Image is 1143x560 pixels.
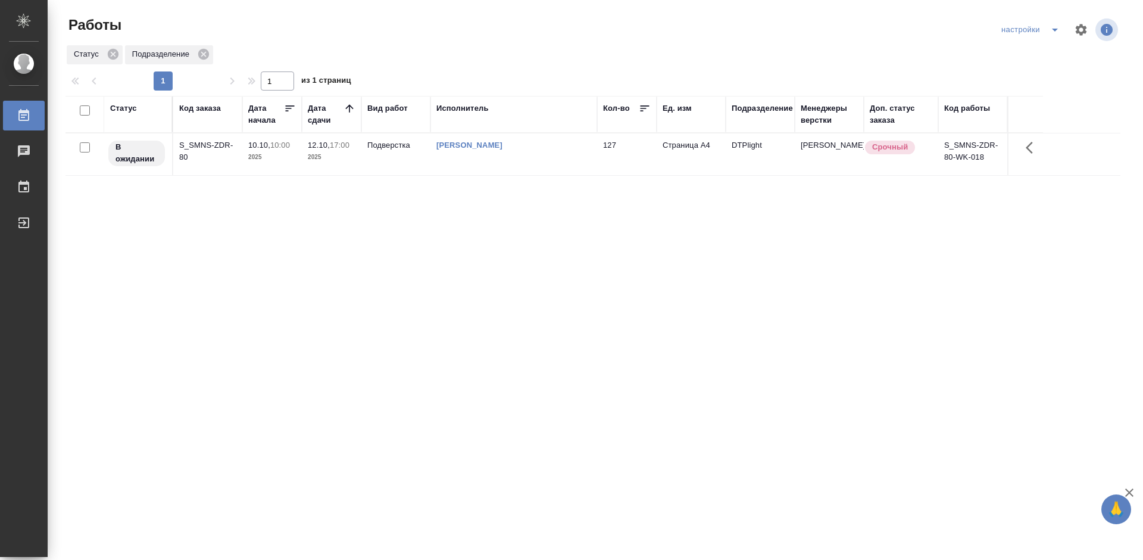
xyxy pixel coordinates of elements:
div: Код заказа [179,102,221,114]
td: Страница А4 [657,133,726,175]
div: Вид работ [367,102,408,114]
div: Ед. изм [663,102,692,114]
div: Дата начала [248,102,284,126]
div: Кол-во [603,102,630,114]
button: Здесь прячутся важные кнопки [1019,133,1047,162]
div: Код работы [944,102,990,114]
p: 12.10, [308,141,330,150]
div: Исполнитель [436,102,489,114]
div: Подразделение [732,102,793,114]
div: Дата сдачи [308,102,343,126]
div: Менеджеры верстки [801,102,858,126]
td: DTPlight [726,133,795,175]
p: 2025 [308,151,355,163]
p: Подверстка [367,139,424,151]
div: Исполнитель назначен, приступать к работе пока рано [107,139,166,167]
div: Доп. статус заказа [870,102,932,126]
td: 127 [597,133,657,175]
td: S_SMNS-ZDR-80-WK-018 [938,133,1007,175]
p: Подразделение [132,48,193,60]
p: Срочный [872,141,908,153]
div: Статус [67,45,123,64]
button: 🙏 [1101,494,1131,524]
div: Подразделение [125,45,213,64]
p: [PERSON_NAME] [801,139,858,151]
div: split button [998,20,1067,39]
div: Статус [110,102,137,114]
span: Работы [65,15,121,35]
p: 10:00 [270,141,290,150]
p: 17:00 [330,141,349,150]
p: 10.10, [248,141,270,150]
a: [PERSON_NAME] [436,141,502,150]
p: В ожидании [115,141,158,165]
span: Настроить таблицу [1067,15,1095,44]
p: Статус [74,48,103,60]
span: из 1 страниц [301,73,351,91]
span: 🙏 [1106,497,1126,522]
span: Посмотреть информацию [1095,18,1120,41]
p: 2025 [248,151,296,163]
div: S_SMNS-ZDR-80 [179,139,236,163]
